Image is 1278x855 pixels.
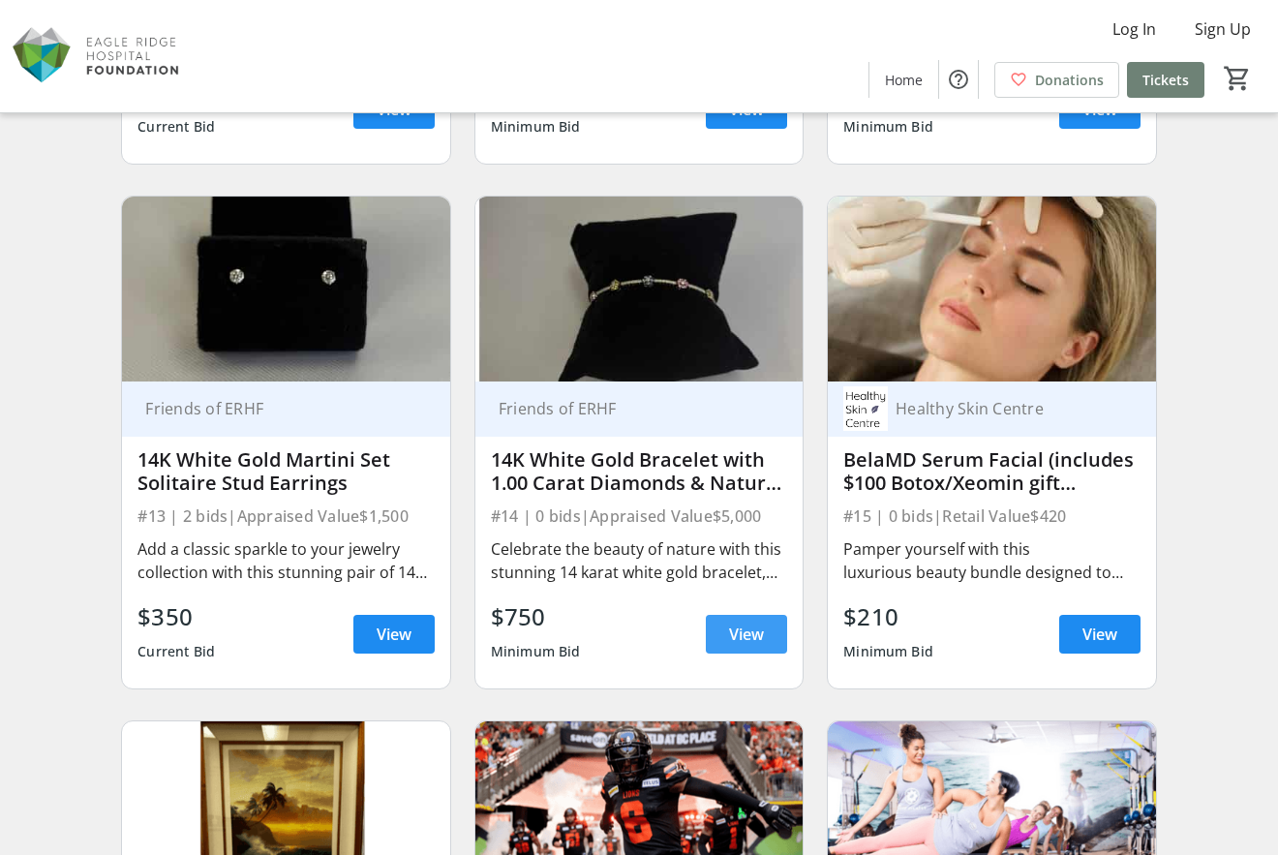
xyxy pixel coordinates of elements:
span: View [377,623,411,646]
a: Home [869,62,938,98]
img: 14K White Gold Bracelet with 1.00 Carat Diamonds & Natural Blue, Yellow & Pink Sapphires [475,197,803,381]
span: View [729,623,764,646]
span: Home [885,70,923,90]
div: Minimum Bid [491,634,581,669]
a: Donations [994,62,1119,98]
span: Tickets [1142,70,1189,90]
div: Celebrate the beauty of nature with this stunning 14 karat white gold bracelet, exquisitely desig... [491,537,787,584]
div: Add a classic sparkle to your jewelry collection with this stunning pair of 14 Karat White Gold S... [137,537,434,584]
div: 14K White Gold Martini Set Solitaire Stud Earrings [137,448,434,495]
span: Sign Up [1195,17,1251,41]
div: 14K White Gold Bracelet with 1.00 Carat Diamonds & Natural Blue, Yellow & Pink Sapphires [491,448,787,495]
div: Pamper yourself with this luxurious beauty bundle designed to rejuvenate and refresh your skin fr... [843,537,1140,584]
div: Healthy Skin Centre [888,399,1116,418]
img: BelaMD Serum Facial (includes $100 Botox/Xeomin gift certificate) [828,197,1155,381]
div: Friends of ERHF [491,399,764,418]
div: BelaMD Serum Facial (includes $100 Botox/Xeomin gift certificate) [843,448,1140,495]
a: View [1059,615,1141,654]
a: Tickets [1127,62,1204,98]
div: $350 [137,599,215,634]
img: Eagle Ridge Hospital Foundation's Logo [12,8,184,105]
div: Friends of ERHF [137,399,411,418]
div: $750 [491,599,581,634]
div: #15 | 0 bids | Retail Value $420 [843,503,1140,530]
button: Log In [1097,14,1171,45]
img: 14K White Gold Martini Set Solitaire Stud Earrings [122,197,449,381]
div: Current Bid [137,109,215,144]
button: Cart [1220,61,1255,96]
img: Healthy Skin Centre [843,386,888,431]
span: View [1082,623,1117,646]
button: Sign Up [1179,14,1266,45]
a: View [706,615,787,654]
a: View [353,90,435,129]
div: Minimum Bid [491,109,581,144]
button: Help [939,60,978,99]
div: Current Bid [137,634,215,669]
div: Minimum Bid [843,634,933,669]
span: Donations [1035,70,1104,90]
a: View [353,615,435,654]
div: #14 | 0 bids | Appraised Value $5,000 [491,503,787,530]
a: View [1059,90,1141,129]
div: $210 [843,599,933,634]
a: View [706,90,787,129]
div: #13 | 2 bids | Appraised Value $1,500 [137,503,434,530]
span: Log In [1112,17,1156,41]
div: Minimum Bid [843,109,933,144]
